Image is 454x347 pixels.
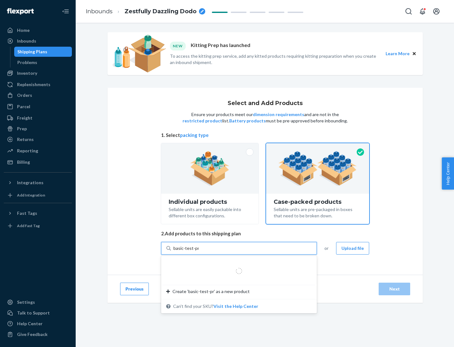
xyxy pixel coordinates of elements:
[4,146,72,156] a: Reporting
[386,50,410,57] button: Learn More
[169,205,251,219] div: Sellable units are easily packable into different box configurations.
[7,8,34,15] img: Flexport logo
[4,297,72,307] a: Settings
[4,124,72,134] a: Prep
[81,2,210,21] ol: breadcrumbs
[324,245,329,251] span: or
[17,27,30,33] div: Home
[442,157,454,190] button: Help Center
[4,36,72,46] a: Inbounds
[17,92,32,98] div: Orders
[17,179,44,186] div: Integrations
[86,8,113,15] a: Inbounds
[4,79,72,90] a: Replenishments
[17,159,30,165] div: Billing
[17,81,50,88] div: Replenishments
[180,132,209,138] button: packing type
[274,199,362,205] div: Case-packed products
[384,286,405,292] div: Next
[170,53,380,66] p: To access the kitting prep service, add any kitted products requiring kitting preparation when yo...
[4,90,72,100] a: Orders
[17,59,37,66] div: Problems
[17,192,45,198] div: Add Integration
[213,303,258,309] button: Create ‘basic-test-pr’ as a new productCan't find your SKU?
[17,49,47,55] div: Shipping Plans
[17,299,35,305] div: Settings
[4,68,72,78] a: Inventory
[402,5,415,18] button: Open Search Box
[161,132,369,138] span: 1. Select
[190,151,230,186] img: individual-pack.facf35554cb0f1810c75b2bd6df2d64e.png
[17,331,48,338] div: Give Feedback
[228,100,303,107] h1: Select and Add Products
[336,242,369,255] button: Upload file
[416,5,429,18] button: Open notifications
[4,329,72,339] button: Give Feedback
[14,57,72,68] a: Problems
[17,148,38,154] div: Reporting
[4,208,72,218] button: Fast Tags
[169,199,251,205] div: Individual products
[274,205,362,219] div: Sellable units are pre-packaged in boxes that need to be broken down.
[4,178,72,188] button: Integrations
[17,210,37,216] div: Fast Tags
[59,5,72,18] button: Close Navigation
[172,288,250,295] span: Create ‘basic-test-pr’ as a new product
[161,230,369,237] span: 2. Add products to this shipping plan
[17,136,34,143] div: Returns
[17,70,37,76] div: Inventory
[17,103,30,110] div: Parcel
[4,134,72,144] a: Returns
[120,283,149,295] button: Previous
[17,223,40,228] div: Add Fast Tag
[278,151,357,186] img: case-pack.59cecea509d18c883b923b81aeac6d0b.png
[4,157,72,167] a: Billing
[183,118,222,124] button: restricted product
[4,25,72,35] a: Home
[125,8,196,16] span: Zestfully Dazzling Dodo
[14,47,72,57] a: Shipping Plans
[17,321,43,327] div: Help Center
[4,221,72,231] a: Add Fast Tag
[253,111,304,118] button: dimension requirements
[17,310,50,316] div: Talk to Support
[191,42,250,50] p: Kitting Prep has launched
[17,38,36,44] div: Inbounds
[4,113,72,123] a: Freight
[229,118,266,124] button: Battery products
[379,283,410,295] button: Next
[17,115,32,121] div: Freight
[173,245,199,251] input: Create ‘basic-test-pr’ as a new productCan't find your SKU?Visit the Help Center
[17,126,27,132] div: Prep
[4,308,72,318] a: Talk to Support
[4,190,72,200] a: Add Integration
[170,42,186,50] div: NEW
[4,102,72,112] a: Parcel
[182,111,348,124] p: Ensure your products meet our and are not in the list. must be pre-approved before inbounding.
[430,5,443,18] button: Open account menu
[173,303,258,309] span: Can't find your SKU?
[411,50,418,57] button: Close
[4,319,72,329] a: Help Center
